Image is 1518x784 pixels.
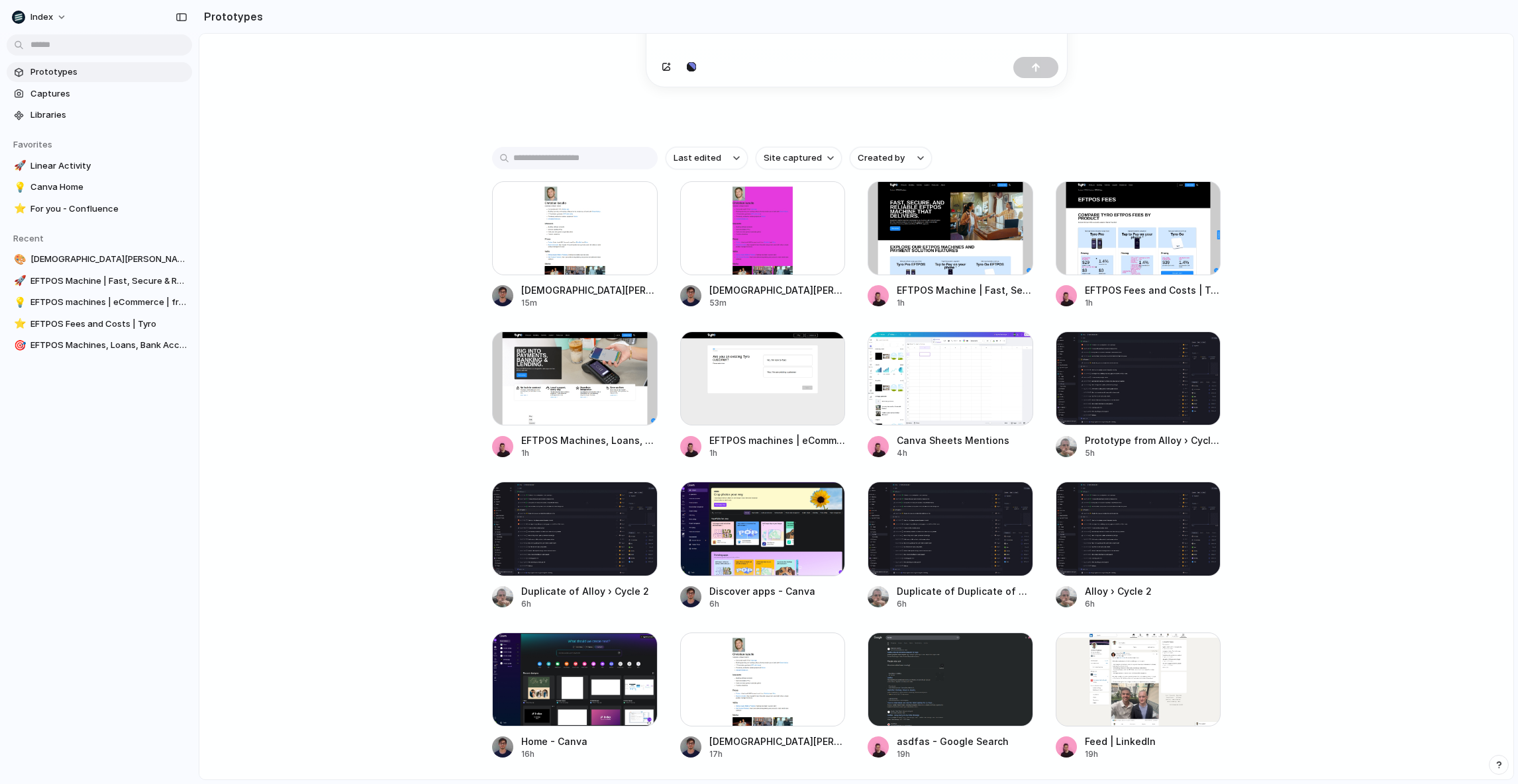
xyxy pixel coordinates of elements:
[709,433,846,447] div: EFTPOS machines | eCommerce | free quote | Tyro
[7,314,192,334] a: ⭐EFTPOS Fees and Costs | Tyro
[709,447,846,459] div: 1h
[7,84,192,104] a: Captures
[1085,748,1156,760] div: 19h
[868,632,1033,760] a: asdfas - Google Searchasdfas - Google Search19h
[680,482,846,609] a: Discover apps - CanvaDiscover apps - Canva6h
[7,292,192,312] a: 💡EFTPOS machines | eCommerce | free quote | Tyro
[7,105,192,125] a: Libraries
[12,339,25,352] button: 🎯
[14,316,23,331] div: ⭐
[30,202,187,216] span: For you - Confluence
[30,109,187,122] span: Libraries
[897,598,1033,610] div: 6h
[12,318,25,331] button: ⭐
[12,275,25,288] button: 🚀
[7,335,192,355] a: 🎯EFTPOS Machines, Loans, Bank Account & Business eCommerce | Tyro
[1085,584,1152,598] div: Alloy › Cycle 2
[14,273,23,288] div: 🚀
[492,331,658,459] a: EFTPOS Machines, Loans, Bank Account & Business eCommerce | TyroEFTPOS Machines, Loans, Bank Acco...
[709,297,846,309] div: 53m
[850,147,932,169] button: Created by
[521,598,649,610] div: 6h
[7,7,74,28] button: Index
[492,181,658,309] a: Christian Iacullo[DEMOGRAPHIC_DATA][PERSON_NAME]15m
[756,147,842,169] button: Site captured
[521,283,658,297] div: [DEMOGRAPHIC_DATA][PERSON_NAME]
[14,295,23,310] div: 💡
[30,181,187,194] span: Canva Home
[30,275,187,288] span: EFTPOS Machine | Fast, Secure & Reliable
[13,139,52,150] span: Favorites
[30,318,187,331] span: EFTPOS Fees and Costs | Tyro
[897,734,1009,748] div: asdfas - Google Search
[897,297,1033,309] div: 1h
[30,339,187,352] span: EFTPOS Machines, Loans, Bank Account & Business eCommerce | Tyro
[7,271,192,291] a: 🚀EFTPOS Machine | Fast, Secure & Reliable
[521,297,658,309] div: 15m
[1056,331,1221,459] a: Prototype from Alloy › Cycle 2Prototype from Alloy › Cycle 25h
[14,180,23,195] div: 💡
[680,632,846,760] a: Christian Iacullo[DEMOGRAPHIC_DATA][PERSON_NAME]17h
[1056,181,1221,309] a: EFTPOS Fees and Costs | TyroEFTPOS Fees and Costs | Tyro1h
[7,62,192,82] a: Prototypes
[1056,632,1221,760] a: Feed | LinkedInFeed | LinkedIn19h
[199,9,263,24] h2: Prototypes
[521,584,649,598] div: Duplicate of Alloy › Cycle 2
[14,158,23,173] div: 🚀
[14,252,23,267] div: 🎨
[709,734,846,748] div: [DEMOGRAPHIC_DATA][PERSON_NAME]
[12,181,25,194] button: 💡
[897,283,1033,297] div: EFTPOS Machine | Fast, Secure & Reliable
[868,331,1033,459] a: Canva Sheets MentionsCanva Sheets Mentions4h
[521,748,587,760] div: 16h
[30,65,187,79] span: Prototypes
[1056,482,1221,609] a: Alloy › Cycle 2Alloy › Cycle 26h
[14,201,23,216] div: ⭐
[868,482,1033,609] a: Duplicate of Duplicate of Alloy › Cycle 2Duplicate of Duplicate of Alloy › Cycle 26h
[709,283,846,297] div: [DEMOGRAPHIC_DATA][PERSON_NAME]
[897,748,1009,760] div: 19h
[12,296,25,309] button: 💡
[709,584,815,598] div: Discover apps - Canva
[680,181,846,309] a: Christian Iacullo[DEMOGRAPHIC_DATA][PERSON_NAME]53m
[764,152,822,165] span: Site captured
[1085,297,1221,309] div: 1h
[13,233,44,243] span: Recent
[868,181,1033,309] a: EFTPOS Machine | Fast, Secure & ReliableEFTPOS Machine | Fast, Secure & Reliable1h
[521,433,658,447] div: EFTPOS Machines, Loans, Bank Account & Business eCommerce | Tyro
[7,199,192,219] a: ⭐For you - Confluence
[680,331,846,459] a: EFTPOS machines | eCommerce | free quote | TyroEFTPOS machines | eCommerce | free quote | Tyro1h
[709,748,846,760] div: 17h
[674,152,721,165] span: Last edited
[492,482,658,609] a: Duplicate of Alloy › Cycle 2Duplicate of Alloy › Cycle 26h
[521,447,658,459] div: 1h
[492,632,658,760] a: Home - CanvaHome - Canva16h
[7,249,192,269] a: 🎨[DEMOGRAPHIC_DATA][PERSON_NAME]
[12,202,25,216] button: ⭐
[1085,598,1152,610] div: 6h
[7,156,192,176] a: 🚀Linear Activity
[7,177,192,197] a: 💡Canva Home
[1085,734,1156,748] div: Feed | LinkedIn
[858,152,905,165] span: Created by
[666,147,748,169] button: Last edited
[521,734,587,748] div: Home - Canva
[30,296,187,309] span: EFTPOS machines | eCommerce | free quote | Tyro
[897,433,1009,447] div: Canva Sheets Mentions
[709,598,815,610] div: 6h
[897,447,1009,459] div: 4h
[30,87,187,101] span: Captures
[12,159,25,173] button: 🚀
[12,253,25,266] button: 🎨
[30,253,187,266] span: [DEMOGRAPHIC_DATA][PERSON_NAME]
[30,11,53,24] span: Index
[1085,447,1221,459] div: 5h
[897,584,1033,598] div: Duplicate of Duplicate of Alloy › Cycle 2
[1085,283,1221,297] div: EFTPOS Fees and Costs | Tyro
[14,338,23,353] div: 🎯
[1085,433,1221,447] div: Prototype from Alloy › Cycle 2
[30,159,187,173] span: Linear Activity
